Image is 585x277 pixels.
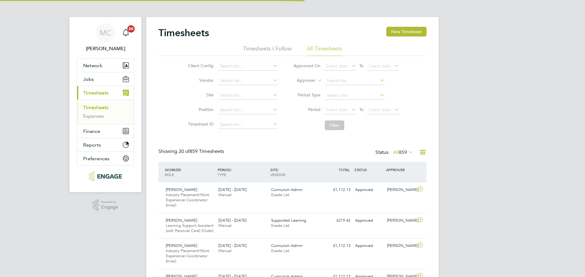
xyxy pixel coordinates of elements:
[101,205,118,210] span: Engage
[77,59,134,72] button: Network
[231,167,232,172] span: /
[180,167,182,172] span: /
[77,152,134,165] button: Preferences
[218,172,226,177] span: TYPE
[166,192,209,208] span: Industry Placement/Work Experience Coordinator (Inner)
[271,192,289,197] span: Exede Ltd
[186,92,214,98] label: Site
[77,138,134,151] button: Reports
[163,164,216,180] div: WORKER
[166,243,197,248] span: [PERSON_NAME]
[218,248,232,253] span: Manual
[83,76,94,82] span: Jobs
[353,216,385,226] div: Approved
[385,185,416,195] div: [PERSON_NAME]
[353,185,385,195] div: Approved
[271,243,303,248] span: Curriculum Admin
[166,223,213,233] span: Learning Support Assistant (with Personal Care) (Outer)
[218,120,278,129] input: Search for...
[218,218,246,223] span: [DATE] - [DATE]
[179,148,190,154] span: 30 of
[166,248,209,264] span: Industry Placement/Work Experience Coordinator (Inner)
[218,243,246,248] span: [DATE] - [DATE]
[120,23,132,43] a: 20
[77,171,134,181] a: Go to home page
[357,62,365,70] span: To
[77,23,134,52] a: MC[PERSON_NAME]
[385,241,416,251] div: [PERSON_NAME]
[83,90,108,96] span: Timesheets
[353,241,385,251] div: Approved
[386,27,427,36] button: New Timesheet
[288,78,315,84] label: Approver
[166,218,197,223] span: [PERSON_NAME]
[100,29,112,37] span: MC
[321,216,353,226] div: £219.42
[369,63,391,69] span: Select date
[83,63,102,68] span: Network
[69,17,141,192] nav: Main navigation
[293,63,321,68] label: Approved On
[158,27,209,39] h2: Timesheets
[293,107,321,112] label: Period
[186,78,214,83] label: Vendor
[385,164,416,175] div: APPROVER
[218,91,278,100] input: Search for...
[179,148,224,154] span: 859 Timesheets
[393,149,413,155] label: All
[278,167,279,172] span: /
[186,63,214,68] label: Client Config
[326,107,348,113] span: Select date
[399,149,407,155] span: 859
[158,148,225,155] div: Showing
[369,107,391,113] span: Select date
[339,167,350,172] span: TOTAL
[218,187,246,192] span: [DATE] - [DATE]
[271,218,306,223] span: Supported Learning
[93,199,119,211] a: Powered byEngage
[218,192,232,197] span: Manual
[375,148,414,157] div: Status
[83,128,100,134] span: Finance
[321,241,353,251] div: £1,112.13
[186,107,214,112] label: Position
[89,171,122,181] img: xede-logo-retina.png
[83,156,109,161] span: Preferences
[218,62,278,71] input: Search for...
[77,72,134,86] button: Jobs
[293,92,321,98] label: Period Type
[325,120,344,130] button: Filter
[353,164,385,175] div: STATUS
[83,142,101,148] span: Reports
[271,187,303,192] span: Curriculum Admin
[325,77,385,85] input: Search for...
[218,106,278,114] input: Search for...
[270,172,285,177] span: VENDOR
[77,45,134,52] span: Mark Carter
[216,164,269,180] div: PERIOD
[271,223,289,228] span: Exede Ltd
[321,185,353,195] div: £1,112.13
[357,106,365,113] span: To
[326,63,348,69] span: Select date
[186,121,214,127] label: Timesheet ID
[271,248,289,253] span: Exede Ltd
[218,223,232,228] span: Manual
[83,105,108,110] a: Timesheets
[165,172,174,177] span: ROLE
[269,164,321,180] div: SITE
[166,187,197,192] span: [PERSON_NAME]
[127,25,135,33] span: 20
[307,45,342,56] li: All Timesheets
[77,99,134,124] div: Timesheets
[243,45,292,56] li: Timesheets I Follow
[83,113,104,119] a: Expenses
[77,86,134,99] button: Timesheets
[218,77,278,85] input: Search for...
[325,91,385,100] input: Select one
[77,124,134,138] button: Finance
[101,199,118,205] span: Powered by
[385,216,416,226] div: [PERSON_NAME]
